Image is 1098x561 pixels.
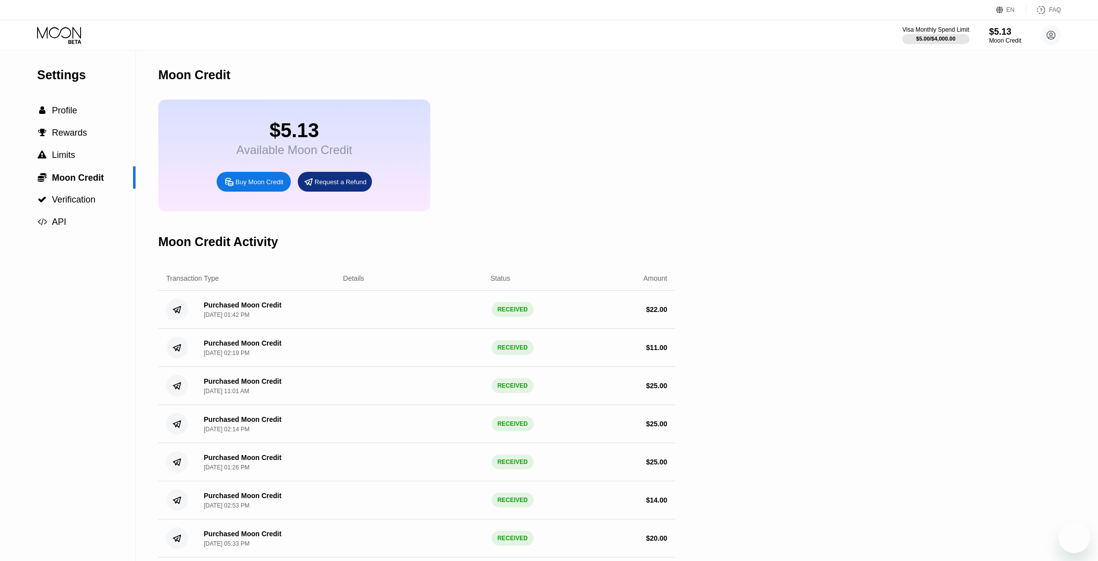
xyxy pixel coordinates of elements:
div: $ 25.00 [646,458,667,466]
span: Verification [52,195,95,204]
div:  [37,106,47,115]
div: Visa Monthly Spend Limit$5.00/$4,000.00 [902,26,969,44]
span:  [38,217,47,226]
div: $5.13 [989,27,1021,37]
span:  [38,195,46,204]
div: RECEIVED [492,416,534,431]
div: RECEIVED [492,531,534,546]
div: [DATE] 02:19 PM [204,350,249,357]
div: Purchased Moon Credit [204,377,281,385]
div: $ 11.00 [646,344,667,352]
div: Details [343,274,365,282]
div: Settings [37,68,136,82]
div: Moon Credit [989,37,1021,44]
div: $ 22.00 [646,306,667,313]
div:  [37,195,47,204]
div: FAQ [1026,5,1061,15]
div: Status [491,274,510,282]
div: Purchased Moon Credit [204,339,281,347]
div: Request a Refund [315,178,366,186]
div: [DATE] 11:01 AM [204,388,249,395]
div:  [37,128,47,137]
div: Purchased Moon Credit [204,454,281,461]
div: Request a Refund [298,172,372,192]
div: $ 25.00 [646,420,667,428]
div: $5.13 [236,119,352,142]
div: Transaction Type [166,274,219,282]
div: $ 14.00 [646,496,667,504]
span:  [38,172,46,182]
div: Moon Credit [158,68,230,82]
div: Available Moon Credit [236,143,352,157]
div: RECEIVED [492,302,534,317]
div: EN [1006,6,1015,13]
div: [DATE] 02:14 PM [204,426,249,433]
span: Limits [52,150,75,160]
div: RECEIVED [492,493,534,508]
div: Purchased Moon Credit [204,530,281,538]
div: RECEIVED [492,455,534,469]
div: [DATE] 01:26 PM [204,464,249,471]
span:  [38,128,46,137]
div: Purchased Moon Credit [204,492,281,500]
div: RECEIVED [492,340,534,355]
div: FAQ [1049,6,1061,13]
div: $ 25.00 [646,382,667,390]
div:  [37,217,47,226]
div: $5.13Moon Credit [989,27,1021,44]
div: Amount [643,274,667,282]
div: [DATE] 02:53 PM [204,502,249,509]
div: Buy Moon Credit [235,178,283,186]
div:  [37,172,47,182]
div: RECEIVED [492,378,534,393]
div: [DATE] 05:33 PM [204,540,249,547]
span: Rewards [52,128,87,138]
div: $ 20.00 [646,534,667,542]
div: Purchased Moon Credit [204,415,281,423]
span: Profile [52,105,77,115]
div:  [37,151,47,159]
div: Purchased Moon Credit [204,301,281,309]
div: [DATE] 01:42 PM [204,311,249,318]
span: API [52,217,66,227]
iframe: Button to launch messaging window, conversation in progress [1058,521,1090,553]
div: $5.00 / $4,000.00 [916,36,956,42]
span:  [38,151,46,159]
div: Visa Monthly Spend Limit [902,26,969,33]
div: EN [996,5,1026,15]
div: Moon Credit Activity [158,235,278,249]
span:  [39,106,46,115]
span: Moon Credit [52,173,104,183]
div: Buy Moon Credit [217,172,291,192]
